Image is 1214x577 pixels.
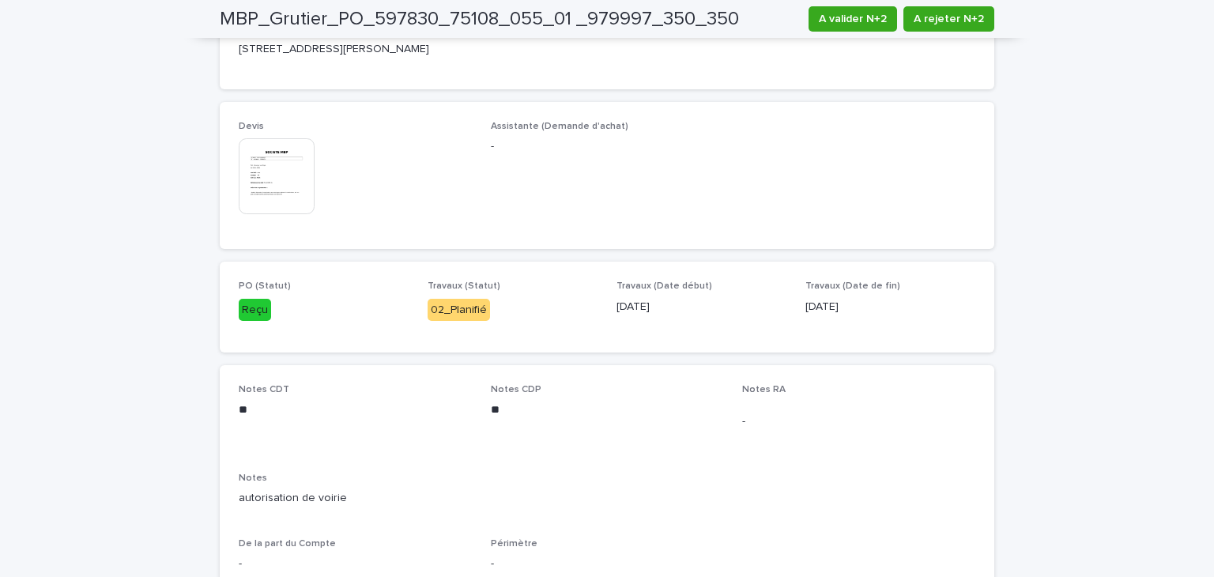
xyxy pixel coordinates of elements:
[239,490,975,507] p: autorisation de voirie
[616,281,712,291] span: Travaux (Date début)
[220,8,739,31] h2: MBP_Grutier_PO_597830_75108_055_01 _979997_350_350
[239,281,291,291] span: PO (Statut)
[805,281,900,291] span: Travaux (Date de fin)
[914,11,984,27] span: A rejeter N+2
[428,281,500,291] span: Travaux (Statut)
[491,138,724,155] p: -
[491,556,724,572] p: -
[742,385,786,394] span: Notes RA
[805,299,975,315] p: [DATE]
[819,11,887,27] span: A valider N+2
[428,299,490,322] div: 02_Planifié
[491,539,537,549] span: Périmètre
[239,473,267,483] span: Notes
[616,299,786,315] p: [DATE]
[239,299,271,322] div: Reçu
[742,413,975,430] p: -
[491,122,628,131] span: Assistante (Demande d'achat)
[809,6,897,32] button: A valider N+2
[239,539,336,549] span: De la part du Compte
[239,385,289,394] span: Notes CDT
[239,556,472,572] p: -
[239,41,472,58] p: [STREET_ADDRESS][PERSON_NAME]
[239,122,264,131] span: Devis
[491,385,541,394] span: Notes CDP
[903,6,994,32] button: A rejeter N+2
